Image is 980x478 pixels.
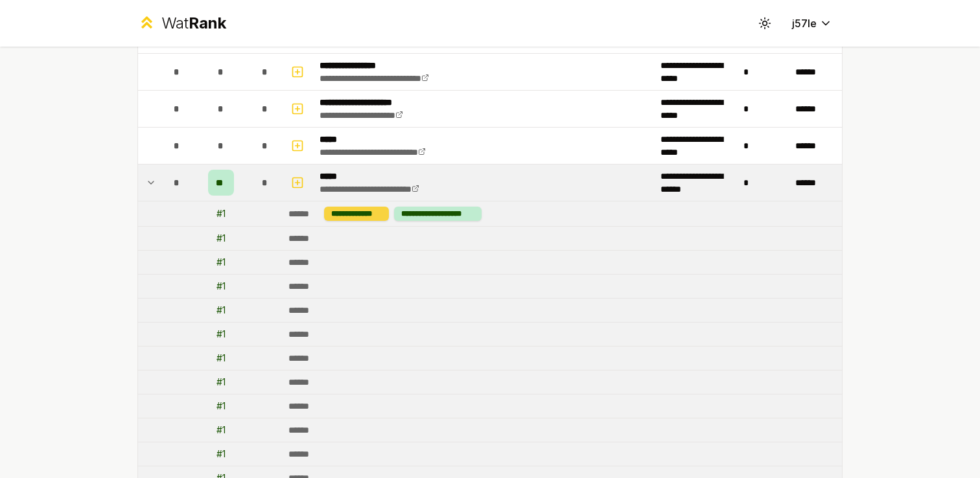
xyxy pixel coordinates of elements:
[782,12,843,35] button: j57le
[216,304,226,317] div: # 1
[792,16,817,31] span: j57le
[216,328,226,341] div: # 1
[216,207,226,220] div: # 1
[189,14,226,32] span: Rank
[216,256,226,269] div: # 1
[216,232,226,245] div: # 1
[161,13,226,34] div: Wat
[216,400,226,413] div: # 1
[216,424,226,437] div: # 1
[216,352,226,365] div: # 1
[216,280,226,293] div: # 1
[137,13,226,34] a: WatRank
[216,448,226,461] div: # 1
[216,376,226,389] div: # 1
